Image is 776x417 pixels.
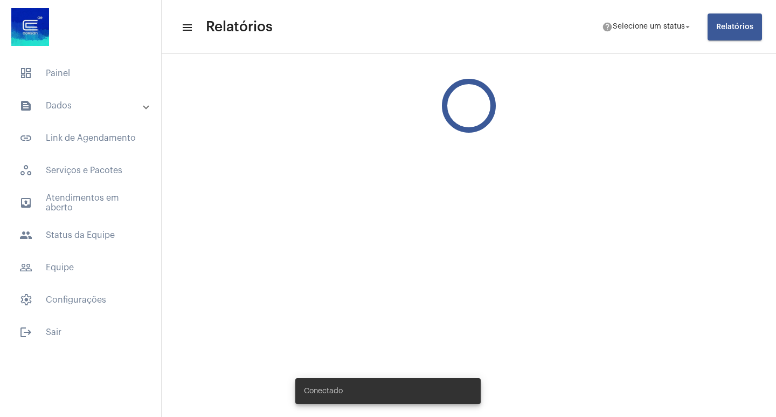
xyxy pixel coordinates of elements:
button: Relatórios [708,13,762,40]
mat-icon: sidenav icon [19,229,32,242]
mat-icon: sidenav icon [19,196,32,209]
span: Atendimentos em aberto [11,190,150,216]
span: Conectado [304,386,343,397]
span: Relatórios [206,18,273,36]
span: Configurações [11,287,150,313]
mat-panel-title: Dados [19,99,144,112]
mat-icon: sidenav icon [19,326,32,339]
span: Status da Equipe [11,222,150,248]
mat-icon: sidenav icon [19,261,32,274]
span: Serviços e Pacotes [11,158,150,183]
mat-expansion-panel-header: sidenav iconDados [6,93,161,119]
span: sidenav icon [19,67,32,80]
span: Link de Agendamento [11,125,150,151]
span: sidenav icon [19,164,32,177]
span: Painel [11,60,150,86]
span: Relatórios [716,23,753,31]
span: Selecione um status [613,23,685,31]
mat-icon: sidenav icon [19,99,32,112]
mat-icon: sidenav icon [181,21,192,34]
img: d4669ae0-8c07-2337-4f67-34b0df7f5ae4.jpeg [9,5,52,49]
mat-icon: arrow_drop_down [683,22,692,32]
button: Selecione um status [595,16,699,38]
mat-icon: sidenav icon [19,132,32,145]
mat-icon: help [602,22,613,32]
span: Sair [11,319,150,345]
span: Equipe [11,255,150,281]
span: sidenav icon [19,293,32,306]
